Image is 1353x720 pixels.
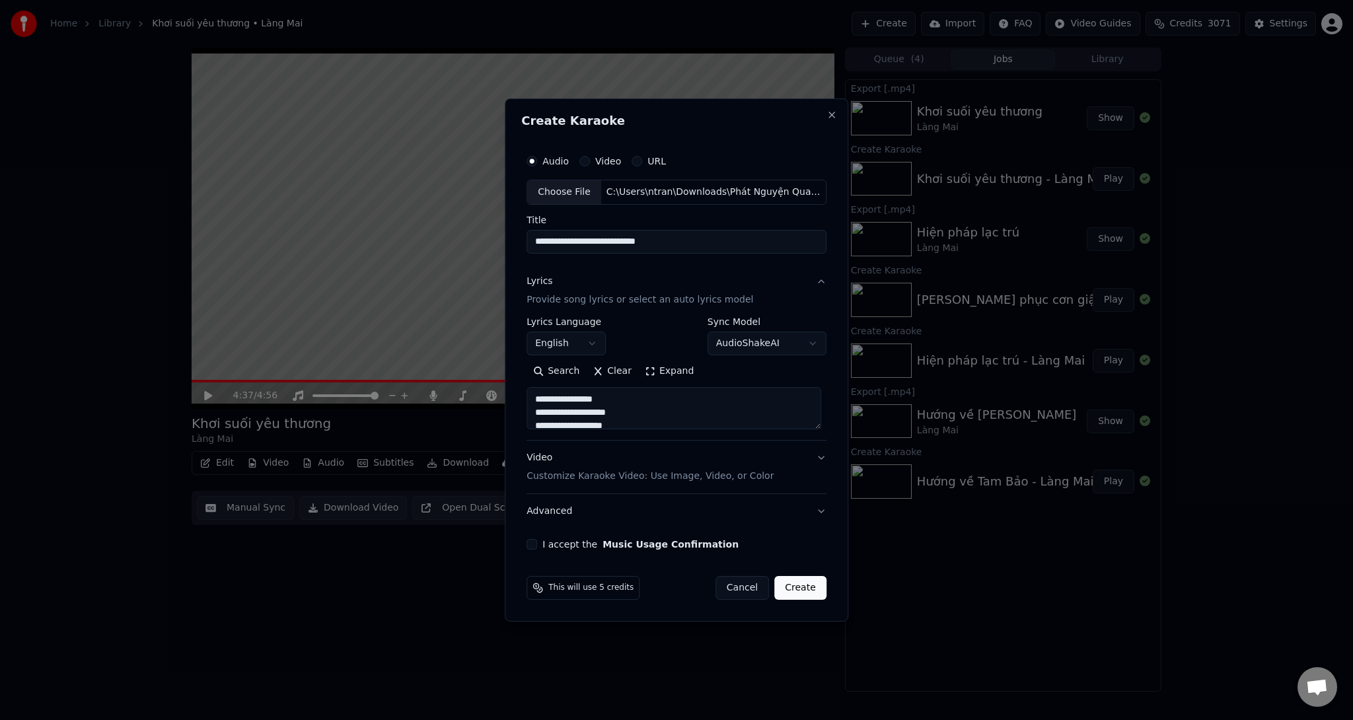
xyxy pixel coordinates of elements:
[595,157,621,166] label: Video
[715,576,769,600] button: Cancel
[527,441,826,493] button: VideoCustomize Karaoke Video: Use Image, Video, or Color
[603,540,739,549] button: I accept the
[527,293,753,306] p: Provide song lyrics or select an auto lyrics model
[527,361,586,382] button: Search
[527,317,606,326] label: Lyrics Language
[542,157,569,166] label: Audio
[527,470,774,483] p: Customize Karaoke Video: Use Image, Video, or Color
[527,317,826,440] div: LyricsProvide song lyrics or select an auto lyrics model
[774,576,826,600] button: Create
[548,583,634,593] span: This will use 5 credits
[638,361,700,382] button: Expand
[527,275,552,288] div: Lyrics
[601,186,826,199] div: C:\Users\ntran\Downloads\Phát Nguyện Quay Về - Làng Mai.mp3
[521,115,832,127] h2: Create Karaoke
[527,264,826,317] button: LyricsProvide song lyrics or select an auto lyrics model
[527,215,826,225] label: Title
[527,451,774,483] div: Video
[527,180,601,204] div: Choose File
[527,494,826,528] button: Advanced
[647,157,666,166] label: URL
[586,361,638,382] button: Clear
[542,540,739,549] label: I accept the
[708,317,826,326] label: Sync Model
